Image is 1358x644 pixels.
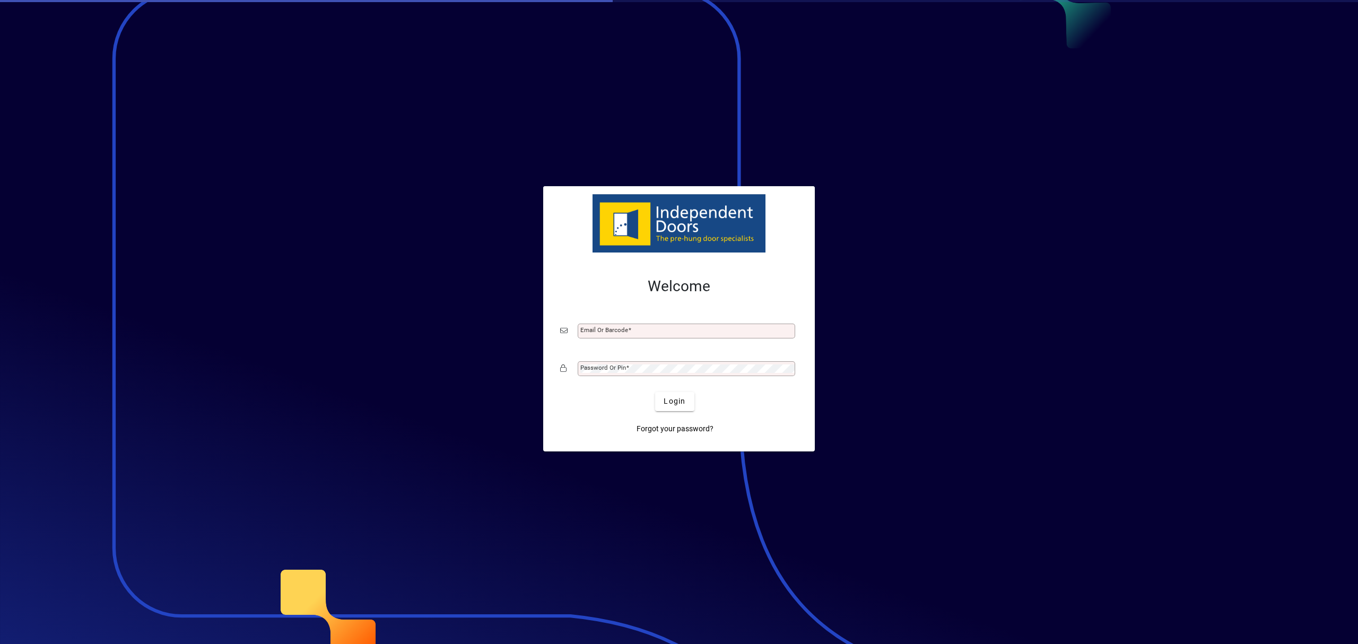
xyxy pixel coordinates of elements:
[560,277,798,295] h2: Welcome
[580,364,626,371] mat-label: Password or Pin
[580,326,628,334] mat-label: Email or Barcode
[664,396,685,407] span: Login
[632,420,718,439] a: Forgot your password?
[655,392,694,411] button: Login
[637,423,713,434] span: Forgot your password?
